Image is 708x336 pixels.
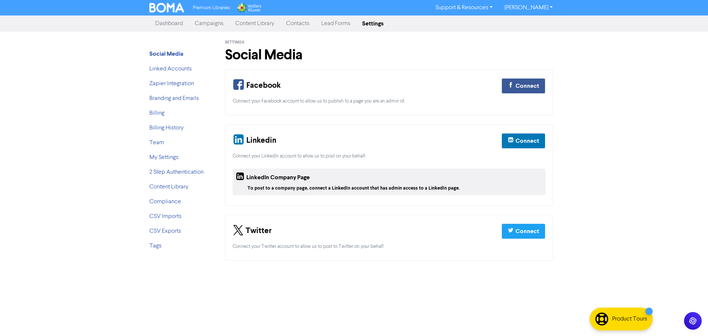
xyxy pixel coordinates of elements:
[502,224,545,239] button: Connect
[225,40,244,45] span: Settings
[236,3,261,13] img: Wolters Kluwer
[516,136,539,145] div: Connect
[149,110,164,116] a: Billing
[247,185,542,192] div: To post to a company page, connect a LinkedIn account that has admin access to a LinkedIn page.
[149,81,194,87] a: Zapier Integration
[149,3,184,13] img: BOMA Logo
[149,50,183,58] strong: Social Media
[229,16,280,31] a: Content Library
[233,98,545,105] div: Connect your Facebook account to allow us to publish to a page you are an admin of.
[356,16,389,31] a: Settings
[516,227,539,236] div: Connect
[149,155,178,160] a: My Settings
[149,66,192,72] a: Linked Accounts
[149,214,181,219] a: CSV Imports
[499,2,559,14] a: [PERSON_NAME]
[225,69,553,115] div: Your Facebook Connection
[280,16,315,31] a: Contacts
[236,172,310,185] div: LinkedIn Company Page
[149,140,164,146] a: Team
[149,184,188,190] a: Content Library
[189,16,229,31] a: Campaigns
[149,243,162,249] a: Tags
[149,228,181,234] a: CSV Exports
[502,78,545,94] button: Connect
[149,125,184,131] a: Billing History
[193,6,230,10] span: Premium Libraries:
[671,301,708,336] iframe: Chat Widget
[502,133,545,149] button: Connect
[225,215,553,261] div: Your Twitter Connection
[233,153,545,160] div: Connect your LinkedIn account to allow us to post on your behalf.
[149,199,181,205] a: Compliance
[225,46,553,63] h1: Social Media
[225,124,553,205] div: Your Linkedin and Company Page Connection
[149,169,204,175] a: 2 Step Authentication
[233,243,545,250] div: Connect your Twitter account to allow us to post to Twitter on your behalf.
[233,132,276,150] div: Linkedin
[315,16,356,31] a: Lead Forms
[149,51,183,57] a: Social Media
[149,16,189,31] a: Dashboard
[149,96,199,101] a: Branding and Emails
[430,2,499,14] a: Support & Resources
[233,222,272,240] div: Twitter
[233,77,281,95] div: Facebook
[516,82,539,90] div: Connect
